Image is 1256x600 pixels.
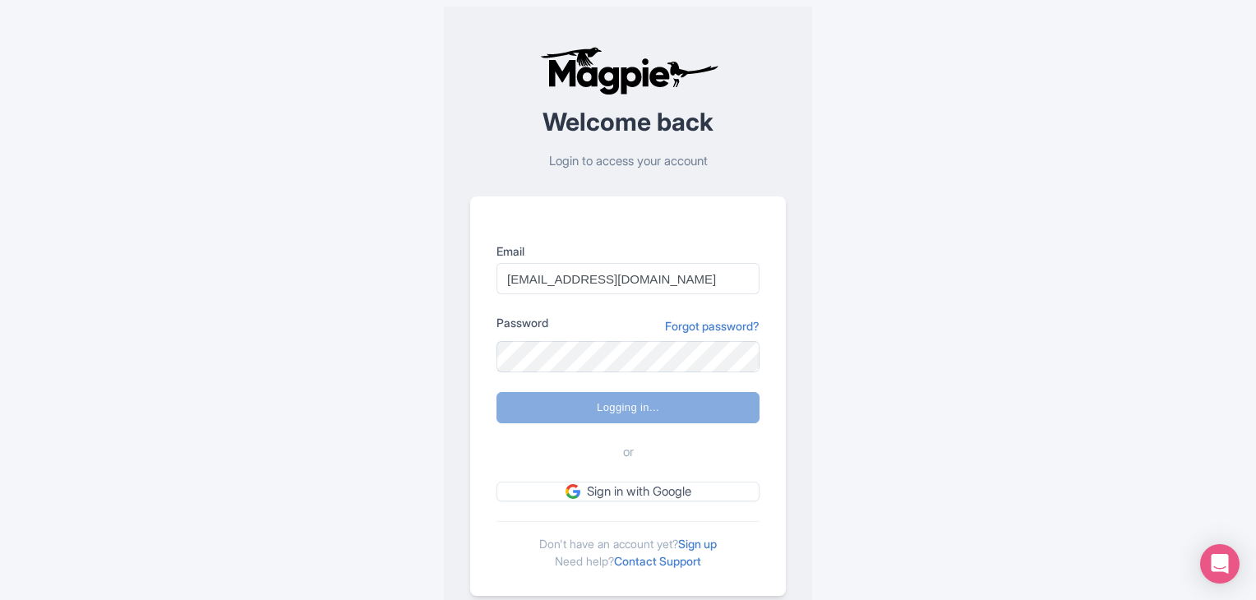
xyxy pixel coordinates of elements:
h2: Welcome back [470,108,786,136]
a: Sign up [678,537,717,551]
img: logo-ab69f6fb50320c5b225c76a69d11143b.png [536,46,721,95]
img: google.svg [566,484,580,499]
label: Email [496,242,760,260]
div: Don't have an account yet? Need help? [496,521,760,570]
div: Open Intercom Messenger [1200,544,1240,584]
a: Contact Support [614,554,701,568]
input: you@example.com [496,263,760,294]
input: Logging in... [496,392,760,423]
a: Sign in with Google [496,482,760,502]
label: Password [496,314,548,331]
span: or [623,443,634,462]
a: Forgot password? [665,317,760,335]
p: Login to access your account [470,152,786,171]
